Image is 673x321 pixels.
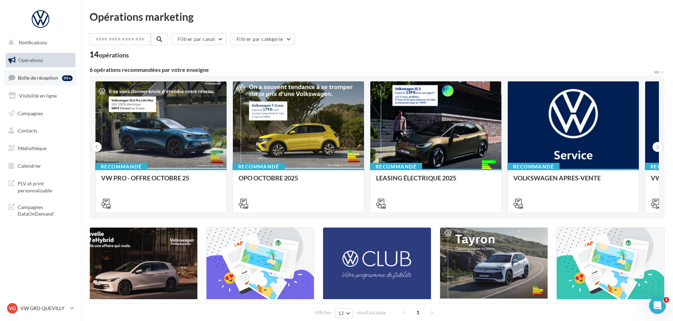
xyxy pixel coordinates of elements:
span: résultats/page [357,309,386,316]
span: 1 [663,297,669,303]
a: Médiathèque [4,141,77,156]
span: Visibilité en ligne [19,93,57,99]
span: Afficher [315,309,331,316]
div: 6 opérations recommandées par votre enseigne [89,67,653,73]
div: VOLKSWAGEN APRES-VENTE [513,174,633,189]
button: 12 [335,308,353,318]
span: Notifications [19,39,47,45]
span: 12 [338,310,344,316]
div: Recommandé [95,163,147,171]
span: Opérations [18,57,43,63]
button: Notifications [4,35,74,50]
div: Opérations marketing [89,11,665,22]
div: VW PRO - OFFRE OCTOBRE 25 [101,174,221,189]
a: Campagnes [4,106,77,121]
span: VG [9,305,16,312]
div: 14 [89,51,129,58]
div: Recommandé [370,163,422,171]
div: 99+ [62,75,73,81]
div: Recommandé [233,163,285,171]
div: OPO OCTOBRE 2025 [239,174,358,189]
button: Filtrer par catégorie [230,33,295,45]
div: opérations [99,52,129,58]
a: Opérations [4,53,77,68]
span: Boîte de réception [18,75,58,81]
a: Campagnes DataOnDemand [4,199,77,220]
button: Filtrer par canal [172,33,227,45]
a: Boîte de réception99+ [4,70,77,85]
span: 1 [412,307,424,318]
a: VG VW GRD QUEVILLY [6,302,75,315]
span: PLV et print personnalisable [18,179,73,194]
p: VW GRD QUEVILLY [20,305,67,312]
a: Visibilité en ligne [4,88,77,103]
a: Contacts [4,123,77,138]
span: Campagnes DataOnDemand [18,202,73,217]
div: Recommandé [507,163,560,171]
a: Calendrier [4,159,77,173]
iframe: Intercom live chat [649,297,666,314]
div: LEASING ÉLECTRIQUE 2025 [376,174,496,189]
a: PLV et print personnalisable [4,176,77,197]
span: Contacts [18,128,37,134]
span: Calendrier [18,163,41,169]
span: Campagnes [18,110,43,116]
span: Médiathèque [18,145,47,151]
